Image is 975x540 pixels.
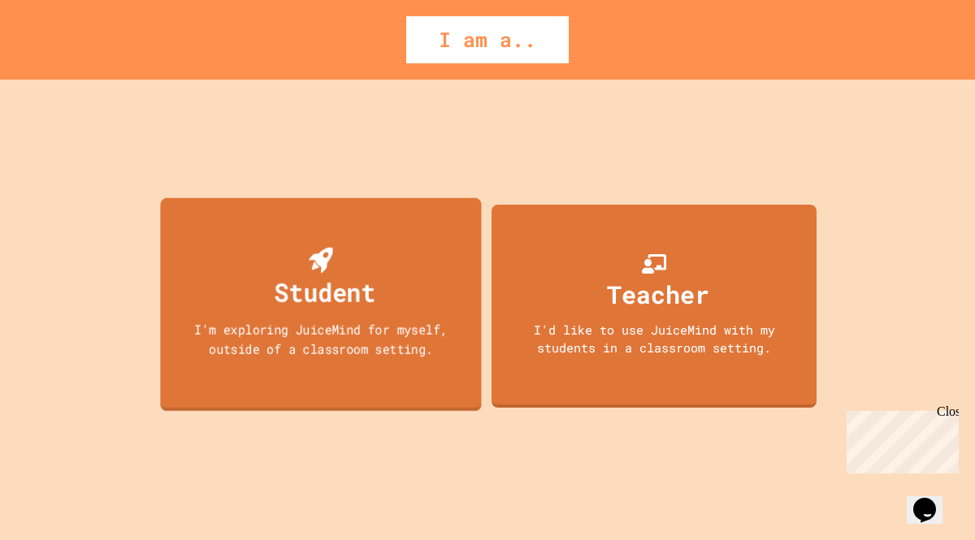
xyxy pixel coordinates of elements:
div: I'd like to use JuiceMind with my students in a classroom setting. [508,321,800,357]
div: I'm exploring JuiceMind for myself, outside of a classroom setting. [176,319,466,357]
div: Student [275,273,375,311]
div: Chat with us now!Close [6,6,112,103]
div: I am a.. [406,16,569,63]
div: Teacher [607,276,709,313]
iframe: chat widget [907,475,959,524]
iframe: chat widget [840,404,959,473]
